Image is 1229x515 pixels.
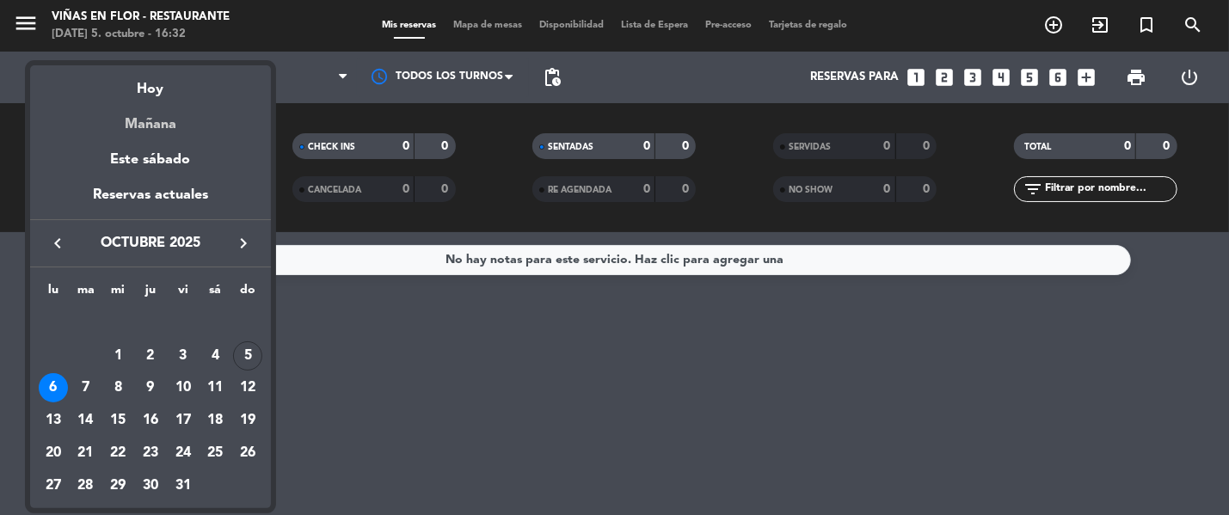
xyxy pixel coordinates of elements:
[233,406,262,435] div: 19
[233,233,254,254] i: keyboard_arrow_right
[200,437,232,469] td: 25 de octubre de 2025
[134,437,167,469] td: 23 de octubre de 2025
[169,406,198,435] div: 17
[200,373,230,402] div: 11
[42,232,73,254] button: keyboard_arrow_left
[71,406,101,435] div: 14
[39,406,68,435] div: 13
[70,469,102,502] td: 28 de octubre de 2025
[200,341,230,371] div: 4
[134,372,167,405] td: 9 de octubre de 2025
[167,280,200,307] th: viernes
[200,406,230,435] div: 18
[233,438,262,468] div: 26
[37,437,70,469] td: 20 de octubre de 2025
[71,438,101,468] div: 21
[200,404,232,437] td: 18 de octubre de 2025
[103,471,132,500] div: 29
[71,471,101,500] div: 28
[30,184,271,219] div: Reservas actuales
[169,438,198,468] div: 24
[134,469,167,502] td: 30 de octubre de 2025
[167,469,200,502] td: 31 de octubre de 2025
[200,438,230,468] div: 25
[200,340,232,372] td: 4 de octubre de 2025
[73,232,228,254] span: octubre 2025
[134,280,167,307] th: jueves
[231,340,264,372] td: 5 de octubre de 2025
[101,469,134,502] td: 29 de octubre de 2025
[200,280,232,307] th: sábado
[233,341,262,371] div: 5
[103,373,132,402] div: 8
[167,437,200,469] td: 24 de octubre de 2025
[101,340,134,372] td: 1 de octubre de 2025
[30,65,271,101] div: Hoy
[136,438,165,468] div: 23
[231,437,264,469] td: 26 de octubre de 2025
[70,280,102,307] th: martes
[136,341,165,371] div: 2
[70,372,102,405] td: 7 de octubre de 2025
[167,372,200,405] td: 10 de octubre de 2025
[39,471,68,500] div: 27
[101,280,134,307] th: miércoles
[134,340,167,372] td: 2 de octubre de 2025
[103,438,132,468] div: 22
[37,372,70,405] td: 6 de octubre de 2025
[231,404,264,437] td: 19 de octubre de 2025
[136,406,165,435] div: 16
[231,280,264,307] th: domingo
[167,340,200,372] td: 3 de octubre de 2025
[169,341,198,371] div: 3
[200,372,232,405] td: 11 de octubre de 2025
[30,136,271,184] div: Este sábado
[37,307,264,340] td: OCT.
[103,341,132,371] div: 1
[101,404,134,437] td: 15 de octubre de 2025
[39,373,68,402] div: 6
[30,101,271,136] div: Mañana
[101,437,134,469] td: 22 de octubre de 2025
[233,373,262,402] div: 12
[101,372,134,405] td: 8 de octubre de 2025
[37,280,70,307] th: lunes
[167,404,200,437] td: 17 de octubre de 2025
[71,373,101,402] div: 7
[103,406,132,435] div: 15
[37,469,70,502] td: 27 de octubre de 2025
[70,437,102,469] td: 21 de octubre de 2025
[169,471,198,500] div: 31
[231,372,264,405] td: 12 de octubre de 2025
[228,232,259,254] button: keyboard_arrow_right
[70,404,102,437] td: 14 de octubre de 2025
[136,373,165,402] div: 9
[39,438,68,468] div: 20
[47,233,68,254] i: keyboard_arrow_left
[37,404,70,437] td: 13 de octubre de 2025
[169,373,198,402] div: 10
[134,404,167,437] td: 16 de octubre de 2025
[136,471,165,500] div: 30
